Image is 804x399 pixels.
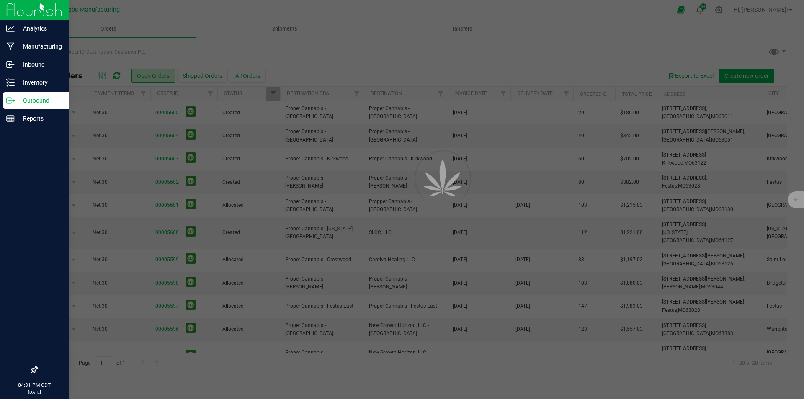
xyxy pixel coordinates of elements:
[6,60,15,69] inline-svg: Inbound
[6,24,15,33] inline-svg: Analytics
[6,78,15,87] inline-svg: Inventory
[4,381,65,389] p: 04:31 PM CDT
[15,77,65,88] p: Inventory
[15,23,65,33] p: Analytics
[15,95,65,106] p: Outbound
[6,96,15,105] inline-svg: Outbound
[15,41,65,51] p: Manufacturing
[15,113,65,124] p: Reports
[6,42,15,51] inline-svg: Manufacturing
[4,389,65,395] p: [DATE]
[15,59,65,70] p: Inbound
[6,114,15,123] inline-svg: Reports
